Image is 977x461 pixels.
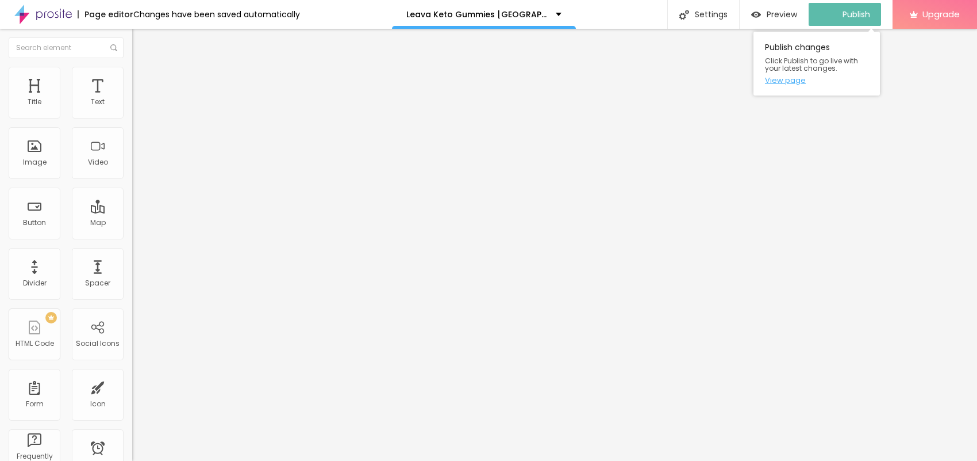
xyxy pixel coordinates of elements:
[9,37,124,58] input: Search element
[110,44,117,51] img: Icone
[679,10,689,20] img: Icone
[740,3,809,26] button: Preview
[843,10,870,19] span: Publish
[16,340,54,348] div: HTML Code
[809,3,881,26] button: Publish
[23,219,46,227] div: Button
[88,158,108,166] div: Video
[90,400,106,408] div: Icon
[85,279,110,287] div: Spacer
[90,219,106,227] div: Map
[133,10,300,18] div: Changes have been saved automatically
[753,32,880,96] div: Publish changes
[922,9,960,19] span: Upgrade
[28,98,41,106] div: Title
[23,158,47,166] div: Image
[78,10,133,18] div: Page editor
[765,77,868,84] a: View page
[26,400,44,408] div: Form
[76,340,120,348] div: Social Icons
[767,10,797,19] span: Preview
[765,57,868,72] span: Click Publish to go live with your latest changes.
[132,29,977,461] iframe: Editor
[23,279,47,287] div: Divider
[91,98,105,106] div: Text
[751,10,761,20] img: view-1.svg
[406,10,547,18] p: Leava Keto Gummies [GEOGRAPHIC_DATA]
